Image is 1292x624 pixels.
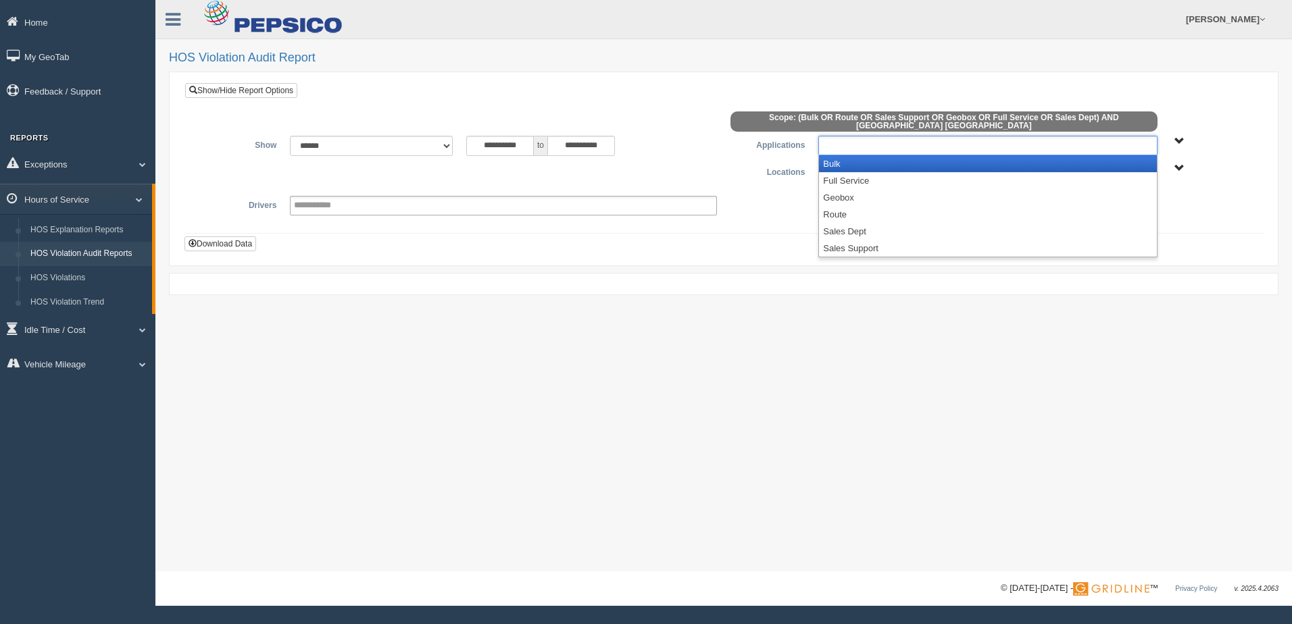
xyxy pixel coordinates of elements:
[730,111,1158,132] span: Scope: (Bulk OR Route OR Sales Support OR Geobox OR Full Service OR Sales Dept) AND [GEOGRAPHIC_D...
[1175,585,1217,592] a: Privacy Policy
[819,223,1156,240] li: Sales Dept
[1073,582,1149,596] img: Gridline
[819,206,1156,223] li: Route
[185,83,297,98] a: Show/Hide Report Options
[1001,581,1278,596] div: © [DATE]-[DATE] - ™
[24,218,152,242] a: HOS Explanation Reports
[184,236,256,251] button: Download Data
[819,240,1156,257] li: Sales Support
[24,290,152,315] a: HOS Violation Trend
[169,51,1278,65] h2: HOS Violation Audit Report
[195,136,283,152] label: Show
[1235,585,1278,592] span: v. 2025.4.2063
[534,136,547,156] span: to
[24,242,152,266] a: HOS Violation Audit Reports
[724,136,812,152] label: Applications
[195,196,283,212] label: Drivers
[819,172,1156,189] li: Full Service
[819,189,1156,206] li: Geobox
[819,155,1156,172] li: Bulk
[724,163,812,179] label: Locations
[24,266,152,290] a: HOS Violations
